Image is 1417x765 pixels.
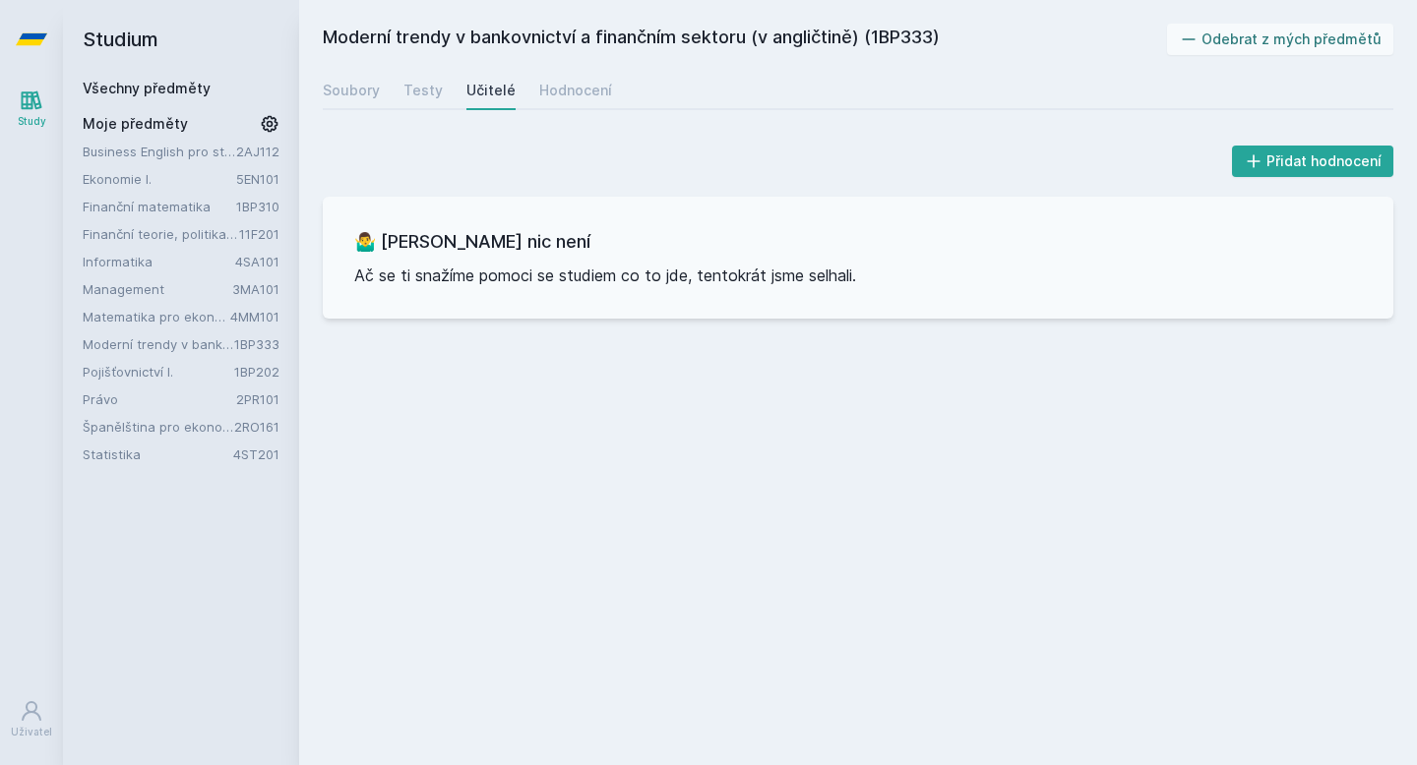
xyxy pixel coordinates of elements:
[354,264,1362,287] p: Ač se ti snažíme pomoci se studiem co to jde, tentokrát jsme selhali.
[234,336,279,352] a: 1BP333
[1232,146,1394,177] button: Přidat hodnocení
[233,446,279,462] a: 4ST201
[83,114,188,134] span: Moje předměty
[323,81,380,100] div: Soubory
[4,689,59,749] a: Uživatel
[11,725,52,739] div: Uživatel
[403,81,443,100] div: Testy
[466,71,516,110] a: Učitelé
[83,142,236,161] a: Business English pro středně pokročilé 2 (B1)
[83,307,230,326] a: Matematika pro ekonomy
[83,389,236,409] a: Právo
[83,252,235,271] a: Informatika
[83,80,211,96] a: Všechny předměty
[323,24,1167,55] h2: Moderní trendy v bankovnictví a finančním sektoru (v angličtině) (1BP333)
[18,114,46,129] div: Study
[236,199,279,214] a: 1BP310
[83,224,239,244] a: Finanční teorie, politika a instituce
[83,417,234,437] a: Španělština pro ekonomy - základní úroveň 1 (A0/A1)
[235,254,279,269] a: 4SA101
[232,281,279,297] a: 3MA101
[1167,24,1394,55] button: Odebrat z mých předmětů
[239,226,279,242] a: 11F201
[539,81,612,100] div: Hodnocení
[4,79,59,139] a: Study
[83,362,234,382] a: Pojišťovnictví I.
[236,391,279,407] a: 2PR101
[230,309,279,324] a: 4MM101
[234,419,279,435] a: 2RO161
[354,228,1362,256] h3: 🤷‍♂️ [PERSON_NAME] nic není
[83,169,236,189] a: Ekonomie I.
[83,197,236,216] a: Finanční matematika
[236,144,279,159] a: 2AJ112
[234,364,279,380] a: 1BP202
[83,279,232,299] a: Management
[403,71,443,110] a: Testy
[323,71,380,110] a: Soubory
[236,171,279,187] a: 5EN101
[83,444,233,464] a: Statistika
[466,81,516,100] div: Učitelé
[83,334,234,354] a: Moderní trendy v bankovnictví a finančním sektoru (v angličtině)
[539,71,612,110] a: Hodnocení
